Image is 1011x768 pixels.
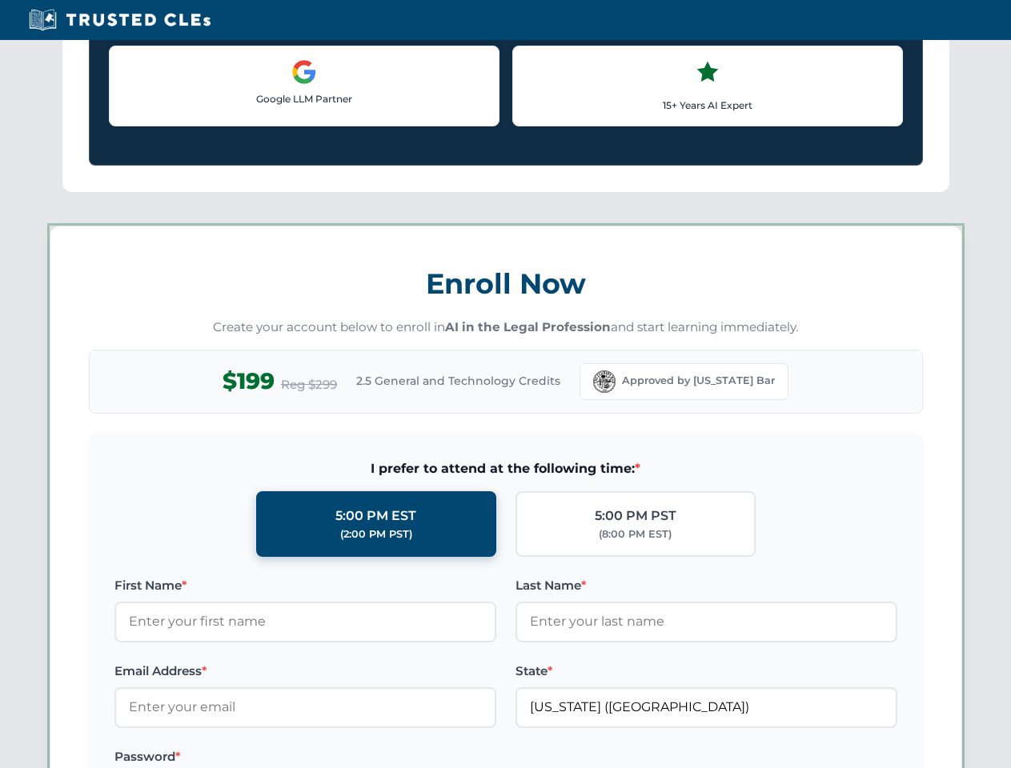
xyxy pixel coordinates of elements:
input: Florida (FL) [516,687,897,727]
span: $199 [223,363,275,399]
div: (2:00 PM PST) [340,526,412,542]
div: 5:00 PM PST [595,506,676,526]
p: 15+ Years AI Expert [526,98,889,113]
p: Google LLM Partner [122,91,486,106]
input: Enter your email [114,687,496,727]
p: Create your account below to enroll in and start learning immediately. [89,318,923,337]
label: Password [114,747,496,766]
label: State [516,662,897,681]
label: Email Address [114,662,496,681]
img: Google [291,59,317,85]
span: Approved by [US_STATE] Bar [622,373,775,389]
label: Last Name [516,576,897,595]
h3: Enroll Now [89,258,923,309]
div: (8:00 PM EST) [599,526,672,542]
input: Enter your last name [516,602,897,642]
span: I prefer to attend at the following time: [114,458,897,479]
input: Enter your first name [114,602,496,642]
div: 5:00 PM EST [335,506,416,526]
img: Florida Bar [593,370,616,393]
span: Reg $299 [281,375,337,394]
span: 2.5 General and Technology Credits [356,372,560,390]
strong: AI in the Legal Profession [445,319,611,334]
img: Trusted CLEs [24,8,215,32]
label: First Name [114,576,496,595]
